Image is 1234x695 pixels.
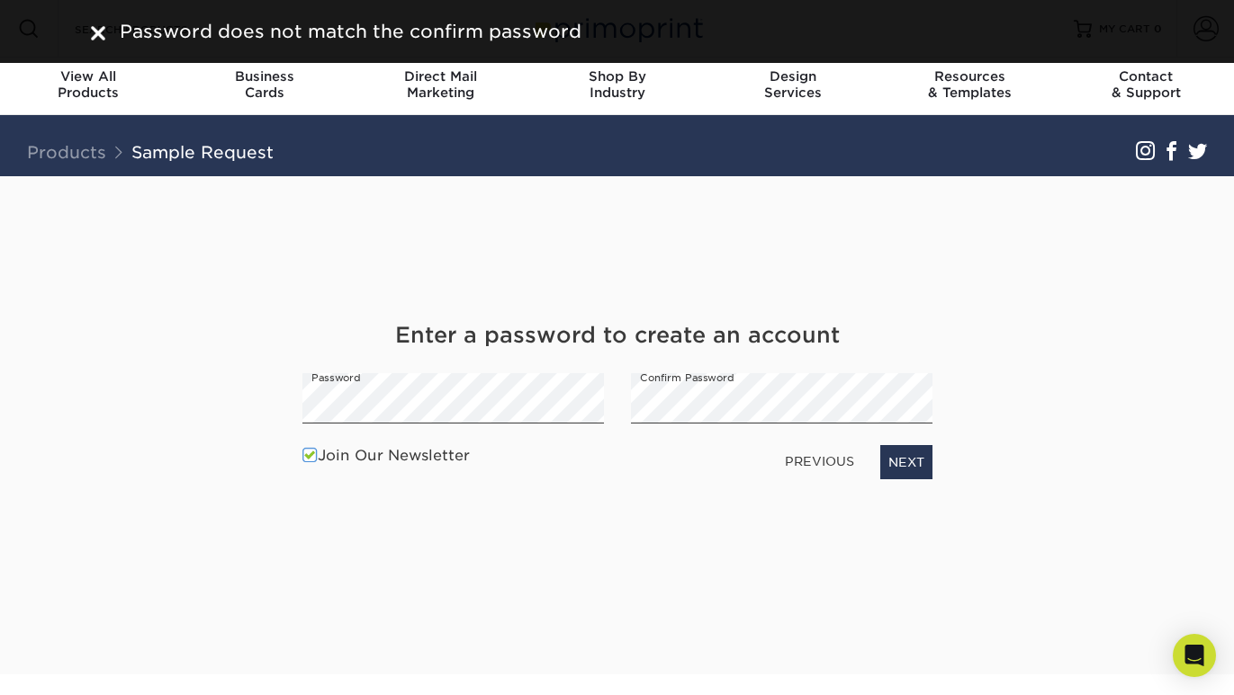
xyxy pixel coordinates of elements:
[353,68,529,101] div: Marketing
[705,68,881,101] div: Services
[529,68,706,101] div: Industry
[1058,58,1234,115] a: Contact& Support
[302,445,470,467] label: Join Our Newsletter
[176,68,353,101] div: Cards
[880,445,932,479] a: NEXT
[705,58,881,115] a: DesignServices
[705,68,881,85] span: Design
[529,68,706,85] span: Shop By
[131,142,274,162] a: Sample Request
[353,68,529,85] span: Direct Mail
[353,58,529,115] a: Direct MailMarketing
[27,142,106,162] a: Products
[1058,68,1234,101] div: & Support
[881,68,1058,85] span: Resources
[529,58,706,115] a: Shop ByIndustry
[120,21,581,42] span: Password does not match the confirm password
[176,68,353,85] span: Business
[302,319,932,352] h4: Enter a password to create an account
[91,26,105,40] img: close
[176,58,353,115] a: BusinessCards
[881,58,1058,115] a: Resources& Templates
[881,68,1058,101] div: & Templates
[778,447,861,476] a: PREVIOUS
[1058,68,1234,85] span: Contact
[1173,634,1216,677] div: Open Intercom Messenger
